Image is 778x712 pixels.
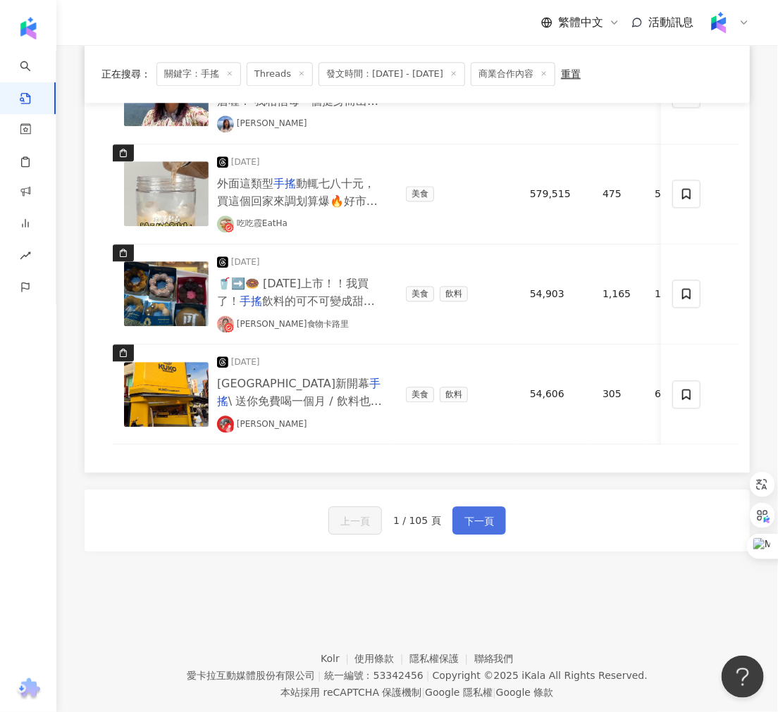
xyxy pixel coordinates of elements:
[393,515,441,526] span: 1 / 105 頁
[124,261,209,326] img: post-image
[217,416,234,432] img: KOL Avatar
[217,177,380,367] span: 動輒七八十元，買這個回家來調划算爆🔥好市多新品你厲害！！！偷偷說喝完超順暢嘻嘻嘻嘻😍 - #純在 #奇亞籽蜂蜜檸檬飲 🍴全台 #好市多 - 🔍分類搜尋 ▪️種類： #阿霞吃好市多 - #好市多美...
[217,115,234,132] img: KOL Avatar
[406,186,434,201] span: 美食
[722,656,764,698] iframe: Help Scout Beacon - Open
[318,670,321,681] span: |
[156,62,241,86] span: 關鍵字：手搖
[231,356,260,369] div: [DATE]
[464,513,494,530] span: 下一頁
[124,362,209,427] img: post-image
[328,506,382,535] button: 上一頁
[280,684,553,701] span: 本站採用 reCAPTCHA 保護機制
[452,506,506,535] button: 下一頁
[426,670,430,681] span: |
[217,316,234,332] img: KOL Avatar
[530,186,580,201] div: 579,515
[217,416,307,432] a: KOL Avatar[PERSON_NAME]
[217,76,378,107] span: 心疼…大家要當茶魔最溫暖的後盾喔！ 我相信每一個挺身而出的
[530,286,580,301] div: 54,903
[321,653,354,664] a: Kolr
[240,294,262,308] mark: 手搖
[17,17,39,39] img: logo icon
[409,653,474,664] a: 隱私權保護
[324,670,424,681] div: 統一編號：53342456
[561,68,581,80] div: 重置
[440,387,468,402] span: 飲料
[124,161,209,226] img: post-image
[603,286,632,301] div: 1,165
[493,687,496,698] span: |
[217,177,273,190] span: 外面這類型
[655,286,684,301] div: 14
[603,386,632,401] div: 305
[217,316,350,332] a: KOL Avatar[PERSON_NAME]食物卡路里
[217,294,375,325] span: 飲料的可不可變成甜甜圈了！！！
[433,670,648,681] div: Copyright © 2025 All Rights Reserved.
[705,9,732,36] img: Kolr%20app%20icon%20%281%29.png
[231,256,260,269] div: [DATE]
[15,678,42,701] img: chrome extension
[648,15,693,29] span: 活動訊息
[406,387,434,402] span: 美食
[474,653,514,664] a: 聯絡我們
[20,51,48,106] a: search
[217,394,382,461] span: \ 送你免費喝一個月 / 飲料也能盲盒抽，實在太酷了XD 刮刮卡有多項好禮 集滿杯墊還可以換一個月免費飲料喝
[20,242,31,273] span: rise
[425,687,493,698] a: Google 隱私權
[603,186,632,201] div: 475
[217,115,307,132] a: KOL Avatar[PERSON_NAME]
[522,670,546,681] a: iKala
[187,670,315,681] div: 愛卡拉互動媒體股份有限公司
[217,216,288,232] a: KOL Avatar吃吃霞EatHa
[217,377,381,408] mark: 手搖
[655,186,684,201] div: 5
[273,177,296,190] mark: 手搖
[422,687,426,698] span: |
[655,386,684,401] div: 6
[496,687,554,698] a: Google 條款
[406,286,434,301] span: 美食
[231,156,260,169] div: [DATE]
[558,15,603,30] span: 繁體中文
[440,286,468,301] span: 飲料
[471,62,555,86] span: 商業合作內容
[355,653,410,664] a: 使用條款
[247,62,313,86] span: Threads
[319,62,465,86] span: 發文時間：[DATE] - [DATE]
[217,277,369,308] span: 🥤➡️🍩 [DATE]上市！！我買了！
[217,377,369,390] span: [GEOGRAPHIC_DATA]新開幕
[217,216,234,232] img: KOL Avatar
[101,68,151,80] span: 正在搜尋 ：
[530,386,580,401] div: 54,606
